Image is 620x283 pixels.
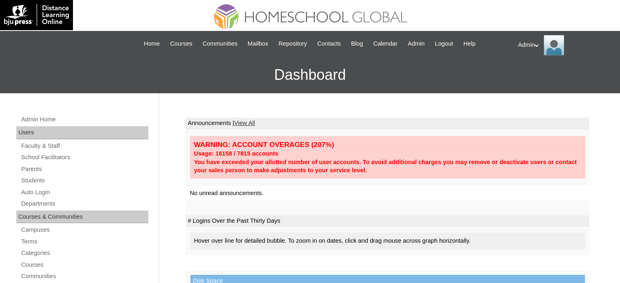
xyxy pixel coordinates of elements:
td: # Logins Over the Past Thirty Days [186,215,589,227]
a: Calendar [369,39,402,48]
td: No unread announcements. [186,186,589,201]
a: Parents [20,164,148,174]
a: Logout [431,39,457,48]
a: Help [459,39,480,48]
span: Communities [203,39,238,48]
a: Admin Home [20,114,148,125]
span: Blog [351,39,363,48]
a: Categories [20,248,148,258]
a: Mailbox [244,39,273,48]
img: logo-white.png [4,4,69,26]
a: Courses [20,260,148,270]
a: School Facilitators [20,152,148,162]
a: Repository [274,39,311,48]
a: Students [20,176,148,186]
div: Hover over line for detailed bubble. To zoom in on dates, click and drag mouse across graph horiz... [190,233,585,249]
a: Departments [20,199,148,209]
a: Communities [20,271,148,281]
div: Courses & Communities [16,211,148,224]
a: Auto Login [20,187,148,197]
a: Communities [199,39,242,48]
td: Announcements | [186,118,589,129]
span: Courses [170,39,192,48]
span: Admin [408,39,425,48]
a: Admin [404,39,429,48]
span: Mailbox [248,39,269,48]
a: Blog [347,39,367,48]
span: Home [144,39,160,48]
a: Courses [166,39,196,48]
a: Contacts [313,39,345,48]
strong: Usage: 16158 / 7815 accounts [194,150,278,157]
div: You have exceeded your allotted number of user accounts. To avoid additional charges you may remo... [194,158,581,175]
a: Faculty & Staff [20,141,148,151]
img: Admin Homeschool Global [544,35,564,55]
span: Help [463,39,476,48]
span: Logout [435,39,453,48]
h3: Dashboard [4,57,616,93]
span: Calendar [373,39,397,48]
span: Contacts [317,39,341,48]
a: Home [140,39,164,48]
div: WARNING: ACCOUNT OVERAGES (207%) [194,140,581,149]
span: Repository [278,39,307,48]
div: Users [16,126,148,139]
a: View All [234,120,255,126]
div: Admin [518,35,612,55]
a: Campuses [20,225,148,235]
a: Terms [20,237,148,247]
